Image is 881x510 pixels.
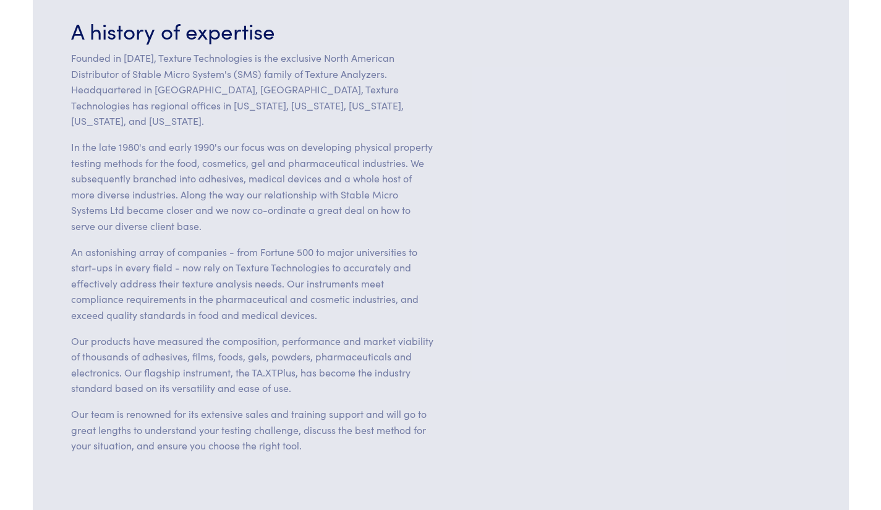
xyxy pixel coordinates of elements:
p: In the late 1980's and early 1990's our focus was on developing physical property testing methods... [71,139,433,234]
p: Our products have measured the composition, performance and market viability of thousands of adhe... [71,333,433,396]
p: Our team is renowned for its extensive sales and training support and will go to great lengths to... [71,406,433,454]
p: Founded in [DATE], Texture Technologies is the exclusive North American Distributor of Stable Mic... [71,50,433,129]
p: An astonishing array of companies - from Fortune 500 to major universities to start-ups in every ... [71,244,433,323]
h3: A history of expertise [71,15,433,45]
